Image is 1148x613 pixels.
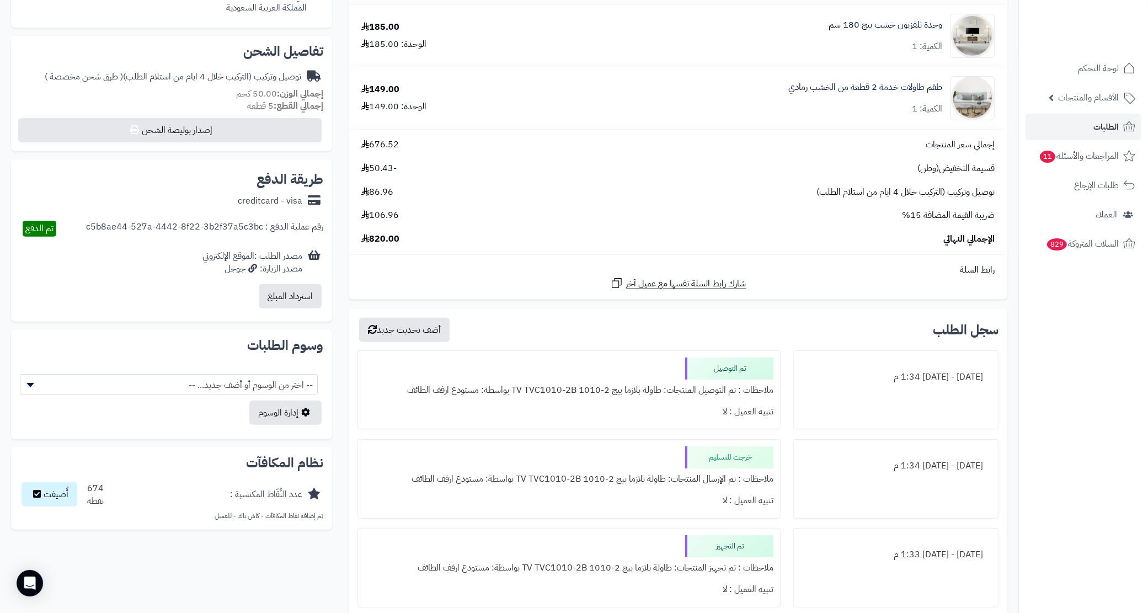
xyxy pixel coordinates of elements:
[20,375,317,396] span: -- اختر من الوسوم أو أضف جديد... --
[933,323,999,337] h3: سجل الطلب
[257,173,323,186] h2: طريقة الدفع
[610,276,746,290] a: شارك رابط السلة نفسها مع عميل آخر
[926,138,995,151] span: إجمالي سعر المنتجات
[20,374,318,395] span: -- اختر من الوسوم أو أضف جديد... --
[20,339,323,352] h2: وسوم الطلبات
[359,318,450,342] button: أضف تحديث جديد
[202,263,302,275] div: مصدر الزيارة: جوجل
[45,71,301,83] div: توصيل وتركيب (التركيب خلال 4 ايام من استلام الطلب)
[912,40,942,53] div: الكمية: 1
[1026,172,1141,199] a: طلبات الإرجاع
[361,209,399,222] span: 106.96
[365,468,773,490] div: ملاحظات : تم الإرسال المنتجات: طاولة بلازما بيج 2-1010 TV TVC1010-2B بواسطة: مستودع ارفف الطائف
[87,482,104,508] div: 674
[25,222,54,235] span: تم الدفع
[626,278,746,290] span: شارك رابط السلة نفسها مع عميل آخر
[1040,151,1055,163] span: 11
[361,162,397,175] span: -50.43
[277,87,323,100] strong: إجمالي الوزن:
[18,118,322,142] button: إصدار بوليصة الشحن
[45,70,123,83] span: ( طرق شحن مخصصة )
[87,495,104,508] div: نقطة
[1026,114,1141,140] a: الطلبات
[361,83,399,96] div: 149.00
[365,579,773,600] div: تنبيه العميل : لا
[353,264,1003,276] div: رابط السلة
[230,488,302,501] div: عدد النِّقَاط المكتسبة :
[788,81,942,94] a: طقم طاولات خدمة 2 قطعة من الخشب رمادي
[238,195,302,207] div: creditcard - visa
[365,380,773,401] div: ملاحظات : تم التوصيل المنتجات: طاولة بلازما بيج 2-1010 TV TVC1010-2B بواسطة: مستودع ارفف الطائف
[1093,119,1119,135] span: الطلبات
[20,456,323,470] h2: نظام المكافآت
[361,21,399,34] div: 185.00
[17,570,43,596] div: Open Intercom Messenger
[800,366,991,388] div: [DATE] - [DATE] 1:34 م
[20,511,323,521] p: تم إضافة نقاط المكافآت - كاش باك - للعميل
[259,284,322,308] button: استرداد المبلغ
[1046,236,1119,252] span: السلات المتروكة
[365,557,773,579] div: ملاحظات : تم تجهيز المنتجات: طاولة بلازما بيج 2-1010 TV TVC1010-2B بواسطة: مستودع ارفف الطائف
[361,38,426,51] div: الوحدة: 185.00
[917,162,995,175] span: قسيمة التخفيض(وطن)
[829,19,942,31] a: وحدة تلفزيون خشب بيج 180 سم
[1026,231,1141,257] a: السلات المتروكة829
[20,45,323,58] h2: تفاصيل الشحن
[22,482,77,507] button: أُضيفت
[236,87,323,100] small: 50.00 كجم
[361,138,399,151] span: 676.52
[951,76,994,120] img: 1752911431-1-90x90.jpg
[361,186,393,199] span: 86.96
[800,455,991,477] div: [DATE] - [DATE] 1:34 م
[365,401,773,423] div: تنبيه العميل : لا
[1058,90,1119,105] span: الأقسام والمنتجات
[361,233,399,246] span: 820.00
[361,100,426,113] div: الوحدة: 149.00
[912,103,942,115] div: الكمية: 1
[365,490,773,511] div: تنبيه العميل : لا
[86,221,323,237] div: رقم عملية الدفع : c5b8ae44-527a-4442-8f22-3b2f37a5c3bc
[249,401,322,425] a: إدارة الوسوم
[274,99,323,113] strong: إجمالي القطع:
[902,209,995,222] span: ضريبة القيمة المضافة 15%
[1074,178,1119,193] span: طلبات الإرجاع
[247,99,323,113] small: 5 قطعة
[1026,143,1141,169] a: المراجعات والأسئلة11
[800,544,991,566] div: [DATE] - [DATE] 1:33 م
[202,250,302,275] div: مصدر الطلب :الموقع الإلكتروني
[1026,201,1141,228] a: العملاء
[1096,207,1117,222] span: العملاء
[1026,55,1141,82] a: لوحة التحكم
[943,233,995,246] span: الإجمالي النهائي
[816,186,995,199] span: توصيل وتركيب (التركيب خلال 4 ايام من استلام الطلب)
[685,358,773,380] div: تم التوصيل
[685,535,773,557] div: تم التجهيز
[951,14,994,58] img: 1750501109-220601011472-90x90.jpg
[1039,148,1119,164] span: المراجعات والأسئلة
[685,446,773,468] div: خرجت للتسليم
[1078,61,1119,76] span: لوحة التحكم
[1047,238,1067,250] span: 829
